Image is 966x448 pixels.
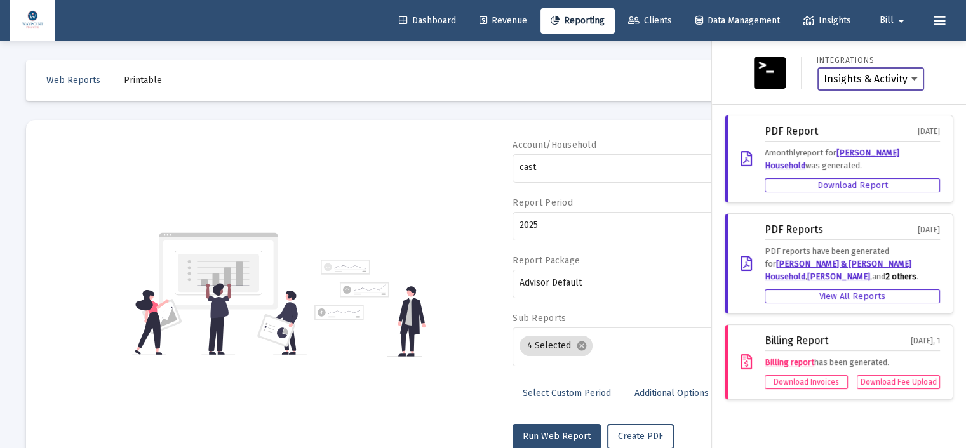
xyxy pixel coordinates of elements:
span: Data Management [695,15,780,26]
span: Clients [628,15,672,26]
span: Bill [880,15,894,26]
a: Data Management [685,8,790,34]
span: Revenue [480,15,527,26]
button: Bill [864,8,924,33]
a: Insights [793,8,861,34]
a: Clients [618,8,682,34]
span: Insights [803,15,851,26]
a: Revenue [469,8,537,34]
img: Dashboard [20,8,45,34]
span: Dashboard [399,15,456,26]
mat-icon: arrow_drop_down [894,8,909,34]
a: Reporting [540,8,615,34]
span: Reporting [551,15,605,26]
a: Dashboard [389,8,466,34]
